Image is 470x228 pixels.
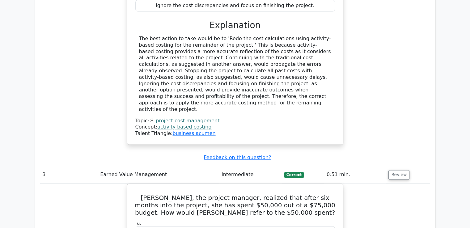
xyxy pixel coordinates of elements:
[40,166,98,184] td: 3
[135,118,335,124] div: Topic:
[388,170,409,179] button: Review
[204,154,271,160] a: Feedback on this question?
[219,166,282,184] td: Intermediate
[139,20,331,31] h3: Explanation
[98,166,219,184] td: Earned Value Management
[157,124,211,130] a: activity based costing
[139,36,331,113] div: The best action to take would be to 'Redo the cost calculations using activity-based costing for ...
[324,166,386,184] td: 0:51 min.
[172,130,215,136] a: business acumen
[135,118,335,137] div: Talent Triangle:
[135,194,336,216] h5: [PERSON_NAME], the project manager, realized that after six months into the project, she has spen...
[284,172,304,178] span: Correct
[135,124,335,130] div: Concept:
[156,118,219,124] a: project cost management
[137,220,142,226] span: a.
